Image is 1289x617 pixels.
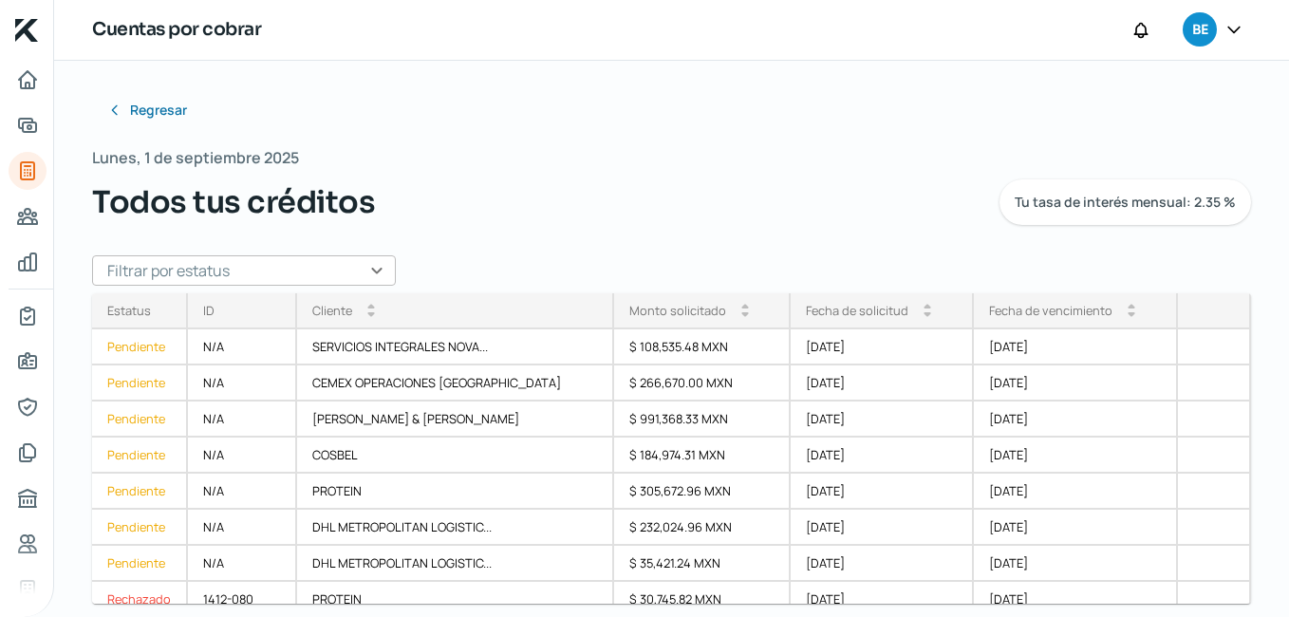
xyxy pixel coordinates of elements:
[188,438,297,474] div: N/A
[9,197,47,235] a: Pago a proveedores
[92,179,375,225] span: Todos tus créditos
[92,474,188,510] a: Pendiente
[1192,19,1207,42] span: BE
[367,310,375,318] i: arrow_drop_down
[92,402,188,438] a: Pendiente
[9,388,47,426] a: Representantes
[614,546,792,582] div: $ 35,421.24 MXN
[989,302,1112,319] div: Fecha de vencimiento
[92,91,202,129] button: Regresar
[92,365,188,402] a: Pendiente
[614,474,792,510] div: $ 305,672.96 MXN
[92,510,188,546] a: Pendiente
[791,438,974,474] div: [DATE]
[297,510,614,546] div: DHL METROPOLITAN LOGISTIC...
[974,329,1178,365] div: [DATE]
[974,438,1178,474] div: [DATE]
[312,302,352,319] div: Cliente
[9,525,47,563] a: Referencias
[806,302,908,319] div: Fecha de solicitud
[791,402,974,438] div: [DATE]
[297,365,614,402] div: CEMEX OPERACIONES [GEOGRAPHIC_DATA]
[9,434,47,472] a: Documentos
[9,297,47,335] a: Mi contrato
[297,402,614,438] div: [PERSON_NAME] & [PERSON_NAME]
[130,103,187,117] span: Regresar
[92,144,299,172] span: Lunes, 1 de septiembre 2025
[974,546,1178,582] div: [DATE]
[188,329,297,365] div: N/A
[614,365,792,402] div: $ 266,670.00 MXN
[9,570,47,608] a: Industria
[188,365,297,402] div: N/A
[791,546,974,582] div: [DATE]
[92,546,188,582] a: Pendiente
[297,438,614,474] div: COSBEL
[9,61,47,99] a: Inicio
[297,329,614,365] div: SERVICIOS INTEGRALES NOVA...
[92,16,261,44] h1: Cuentas por cobrar
[614,402,792,438] div: $ 991,368.33 MXN
[791,474,974,510] div: [DATE]
[297,546,614,582] div: DHL METROPOLITAN LOGISTIC...
[9,479,47,517] a: Buró de crédito
[791,510,974,546] div: [DATE]
[974,365,1178,402] div: [DATE]
[924,310,931,318] i: arrow_drop_down
[188,474,297,510] div: N/A
[629,302,726,319] div: Monto solicitado
[614,329,792,365] div: $ 108,535.48 MXN
[92,438,188,474] a: Pendiente
[614,510,792,546] div: $ 232,024.96 MXN
[9,343,47,381] a: Información general
[9,152,47,190] a: Tus créditos
[188,546,297,582] div: N/A
[107,302,151,319] div: Estatus
[791,329,974,365] div: [DATE]
[203,302,215,319] div: ID
[297,474,614,510] div: PROTEIN
[188,402,297,438] div: N/A
[188,510,297,546] div: N/A
[974,510,1178,546] div: [DATE]
[741,310,749,318] i: arrow_drop_down
[791,365,974,402] div: [DATE]
[974,402,1178,438] div: [DATE]
[9,243,47,281] a: Mis finanzas
[1128,310,1135,318] i: arrow_drop_down
[1015,196,1236,209] span: Tu tasa de interés mensual: 2.35 %
[974,474,1178,510] div: [DATE]
[614,438,792,474] div: $ 184,974.31 MXN
[92,329,188,365] a: Pendiente
[9,106,47,144] a: Adelantar facturas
